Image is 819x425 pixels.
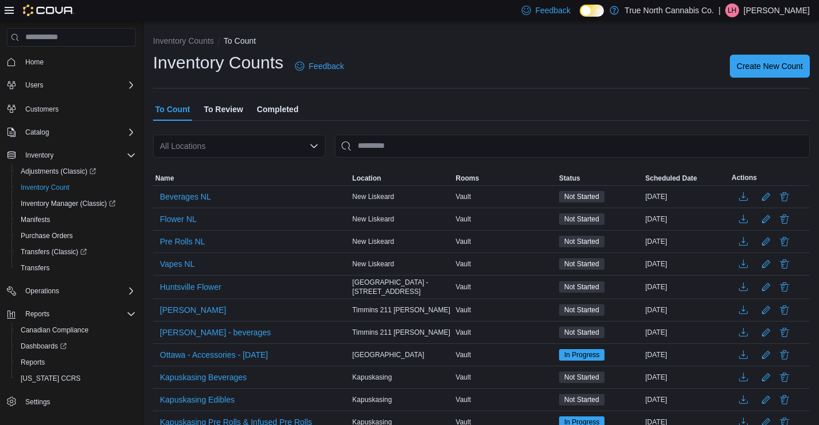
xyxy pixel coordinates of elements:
[353,395,392,404] span: Kapuskasing
[718,3,721,17] p: |
[564,214,599,224] span: Not Started
[759,324,773,341] button: Edit count details
[453,370,557,384] div: Vault
[16,323,93,337] a: Canadian Compliance
[16,181,74,194] a: Inventory Count
[16,164,136,178] span: Adjustments (Classic)
[2,124,140,140] button: Catalog
[21,284,136,298] span: Operations
[21,183,70,192] span: Inventory Count
[23,5,74,16] img: Cova
[453,393,557,407] div: Vault
[557,171,643,185] button: Status
[353,174,381,183] span: Location
[778,235,791,248] button: Delete
[559,327,604,338] span: Not Started
[625,3,714,17] p: True North Cannabis Co.
[353,350,424,359] span: [GEOGRAPHIC_DATA]
[16,245,136,259] span: Transfers (Classic)
[643,393,729,407] div: [DATE]
[309,141,319,151] button: Open list of options
[25,151,53,160] span: Inventory
[778,257,791,271] button: Delete
[737,60,803,72] span: Create New Count
[21,247,87,256] span: Transfers (Classic)
[353,259,395,269] span: New Liskeard
[353,215,395,224] span: New Liskeard
[160,236,205,247] span: Pre Rolls NL
[559,394,604,405] span: Not Started
[559,258,604,270] span: Not Started
[155,301,231,319] button: [PERSON_NAME]
[759,255,773,273] button: Edit count details
[778,326,791,339] button: Delete
[155,346,273,363] button: Ottawa - Accessories - [DATE]
[564,395,599,405] span: Not Started
[453,171,557,185] button: Rooms
[778,370,791,384] button: Delete
[643,171,729,185] button: Scheduled Date
[16,372,85,385] a: [US_STATE] CCRS
[728,3,736,17] span: LH
[453,235,557,248] div: Vault
[564,327,599,338] span: Not Started
[16,197,136,210] span: Inventory Manager (Classic)
[453,326,557,339] div: Vault
[16,245,91,259] a: Transfers (Classic)
[353,192,395,201] span: New Liskeard
[155,369,251,386] button: Kapuskasing Beverages
[16,229,136,243] span: Purchase Orders
[559,281,604,293] span: Not Started
[732,173,757,182] span: Actions
[759,369,773,386] button: Edit count details
[12,244,140,260] a: Transfers (Classic)
[160,191,211,202] span: Beverages NL
[21,326,89,335] span: Canadian Compliance
[12,228,140,244] button: Purchase Orders
[778,280,791,294] button: Delete
[353,278,451,296] span: [GEOGRAPHIC_DATA] - [STREET_ADDRESS]
[153,171,350,185] button: Name
[160,304,226,316] span: [PERSON_NAME]
[559,304,604,316] span: Not Started
[21,284,64,298] button: Operations
[12,322,140,338] button: Canadian Compliance
[21,395,55,409] a: Settings
[160,327,271,338] span: [PERSON_NAME] - beverages
[2,53,140,70] button: Home
[564,192,599,202] span: Not Started
[559,191,604,202] span: Not Started
[155,174,174,183] span: Name
[16,323,136,337] span: Canadian Compliance
[535,5,571,16] span: Feedback
[2,283,140,299] button: Operations
[559,236,604,247] span: Not Started
[25,81,43,90] span: Users
[453,280,557,294] div: Vault
[759,346,773,363] button: Edit count details
[778,393,791,407] button: Delete
[160,349,268,361] span: Ottawa - Accessories - [DATE]
[21,148,136,162] span: Inventory
[25,286,59,296] span: Operations
[16,181,136,194] span: Inventory Count
[155,188,216,205] button: Beverages NL
[21,307,54,321] button: Reports
[580,5,604,17] input: Dark Mode
[16,164,101,178] a: Adjustments (Classic)
[2,77,140,93] button: Users
[2,100,140,117] button: Customers
[290,55,349,78] a: Feedback
[645,174,697,183] span: Scheduled Date
[21,215,50,224] span: Manifests
[16,261,54,275] a: Transfers
[643,348,729,362] div: [DATE]
[153,51,284,74] h1: Inventory Counts
[155,98,190,121] span: To Count
[12,354,140,370] button: Reports
[643,235,729,248] div: [DATE]
[335,135,810,158] input: This is a search bar. After typing your query, hit enter to filter the results lower in the page.
[453,303,557,317] div: Vault
[21,55,136,69] span: Home
[21,125,136,139] span: Catalog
